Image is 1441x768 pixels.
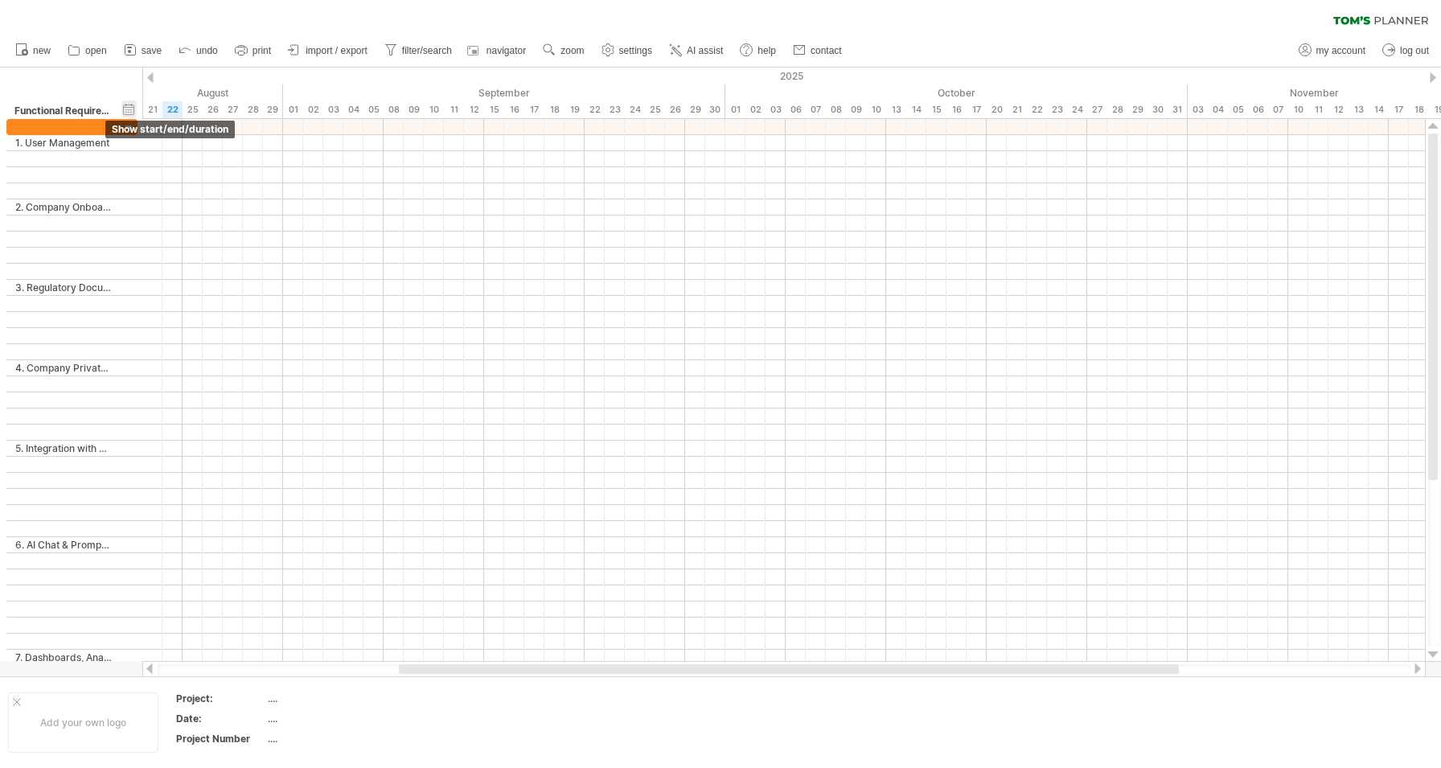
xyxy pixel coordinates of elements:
div: Monday, 10 November 2025 [1288,101,1308,118]
div: .... [268,712,403,725]
div: Friday, 24 October 2025 [1067,101,1087,118]
span: new [33,45,51,56]
div: Wednesday, 24 September 2025 [625,101,645,118]
div: Monday, 3 November 2025 [1188,101,1208,118]
div: Friday, 31 October 2025 [1168,101,1188,118]
div: Thursday, 30 October 2025 [1147,101,1168,118]
div: Friday, 5 September 2025 [363,101,384,118]
div: Friday, 10 October 2025 [866,101,886,118]
a: my account [1295,40,1370,61]
a: help [736,40,781,61]
a: navigator [465,40,531,61]
div: Monday, 6 October 2025 [786,101,806,118]
a: open [64,40,112,61]
div: Project: [176,692,265,705]
div: Functional Requirement [14,103,111,119]
a: zoom [539,40,589,61]
div: Tuesday, 18 November 2025 [1409,101,1429,118]
div: Wednesday, 17 September 2025 [524,101,544,118]
div: Keywords by Traffic [178,95,271,105]
div: Thursday, 11 September 2025 [444,101,464,118]
div: Friday, 17 October 2025 [967,101,987,118]
div: .... [268,692,403,705]
div: 6. AI Chat & Prompt Interface [15,537,112,552]
div: v 4.0.25 [45,26,79,39]
div: 7. Dashboards, Analytics & Document Generation [15,650,112,665]
div: Wednesday, 27 August 2025 [223,101,243,118]
img: tab_keywords_by_traffic_grey.svg [160,93,173,106]
a: log out [1378,40,1434,61]
div: Project Number [176,732,265,745]
span: zoom [560,45,584,56]
div: Friday, 3 October 2025 [766,101,786,118]
div: Tuesday, 14 October 2025 [906,101,926,118]
div: Thursday, 18 September 2025 [544,101,564,118]
div: Thursday, 16 October 2025 [946,101,967,118]
a: new [11,40,55,61]
a: AI assist [665,40,728,61]
div: Tuesday, 4 November 2025 [1208,101,1228,118]
span: log out [1400,45,1429,56]
span: undo [196,45,218,56]
div: Tuesday, 26 August 2025 [203,101,223,118]
span: settings [619,45,652,56]
span: print [252,45,271,56]
a: import / export [284,40,372,61]
div: Wednesday, 3 September 2025 [323,101,343,118]
div: Tuesday, 23 September 2025 [605,101,625,118]
img: tab_domain_overview_orange.svg [43,93,56,106]
a: undo [174,40,223,61]
span: save [142,45,162,56]
span: navigator [486,45,526,56]
span: my account [1316,45,1365,56]
div: Date: [176,712,265,725]
span: import / export [306,45,367,56]
div: 4. Company Private Document Handling [15,360,112,376]
div: Tuesday, 7 October 2025 [806,101,826,118]
div: 2. Company Onboarding [15,199,112,215]
div: Tuesday, 2 September 2025 [303,101,323,118]
div: .... [268,732,403,745]
div: Monday, 25 August 2025 [183,101,203,118]
div: Wednesday, 1 October 2025 [725,101,745,118]
div: Friday, 14 November 2025 [1369,101,1389,118]
a: filter/search [380,40,457,61]
div: Wednesday, 10 September 2025 [424,101,444,118]
div: Monday, 22 September 2025 [585,101,605,118]
span: open [85,45,107,56]
div: Tuesday, 30 September 2025 [705,101,725,118]
span: show start/end/duration [112,123,228,135]
div: Wednesday, 15 October 2025 [926,101,946,118]
div: Thursday, 13 November 2025 [1349,101,1369,118]
div: Friday, 26 September 2025 [665,101,685,118]
div: 3. Regulatory Document Acquisition & Management (Taxsage related for taxation, government rules a... [15,280,112,295]
div: Monday, 13 October 2025 [886,101,906,118]
div: Thursday, 6 November 2025 [1248,101,1268,118]
div: September 2025 [283,84,725,101]
span: AI assist [687,45,723,56]
div: Wednesday, 22 October 2025 [1027,101,1047,118]
div: Add your own logo [8,692,158,753]
span: filter/search [402,45,452,56]
div: Monday, 29 September 2025 [685,101,705,118]
div: Tuesday, 28 October 2025 [1107,101,1127,118]
div: Monday, 8 September 2025 [384,101,404,118]
div: Wednesday, 29 October 2025 [1127,101,1147,118]
div: Monday, 1 September 2025 [283,101,303,118]
div: Domain Overview [61,95,144,105]
img: website_grey.svg [26,42,39,55]
div: Monday, 27 October 2025 [1087,101,1107,118]
div: Thursday, 25 September 2025 [645,101,665,118]
div: Monday, 15 September 2025 [484,101,504,118]
div: Monday, 17 November 2025 [1389,101,1409,118]
div: Friday, 19 September 2025 [564,101,585,118]
div: October 2025 [725,84,1188,101]
a: print [231,40,276,61]
span: contact [811,45,842,56]
div: 1. User Management [15,135,112,150]
div: Tuesday, 9 September 2025 [404,101,424,118]
div: Tuesday, 21 October 2025 [1007,101,1027,118]
div: Monday, 20 October 2025 [987,101,1007,118]
div: Tuesday, 11 November 2025 [1308,101,1328,118]
a: settings [597,40,657,61]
